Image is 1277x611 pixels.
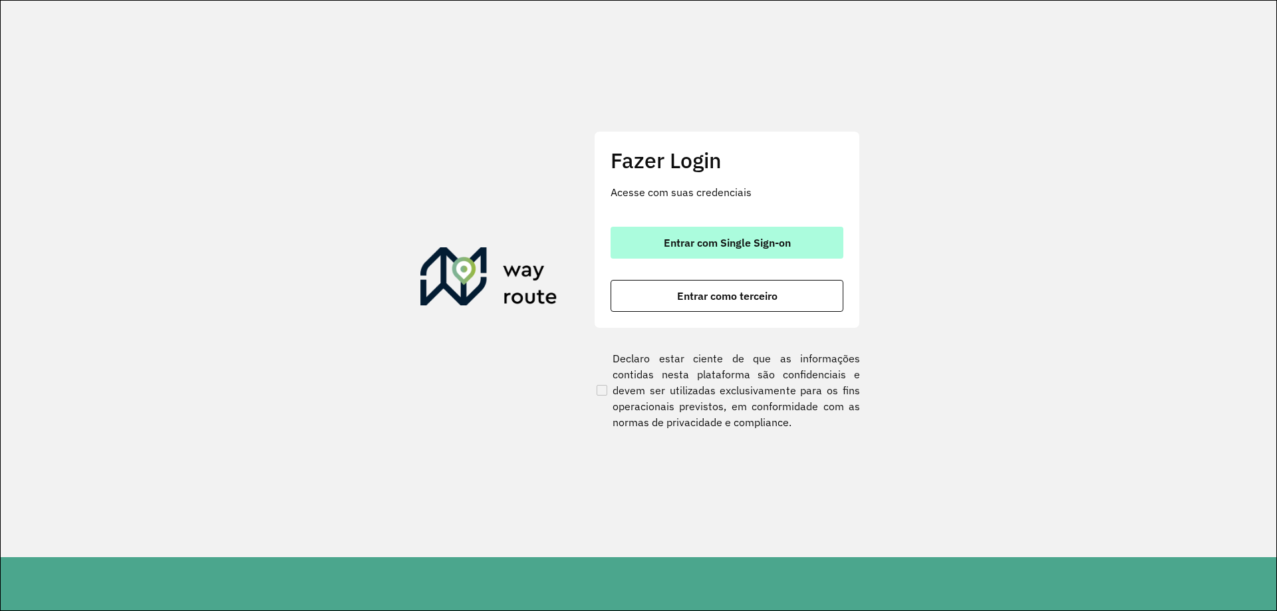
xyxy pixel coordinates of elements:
span: Entrar com Single Sign-on [664,237,791,248]
img: Roteirizador AmbevTech [420,247,557,311]
span: Entrar como terceiro [677,291,778,301]
h2: Fazer Login [611,148,843,173]
p: Acesse com suas credenciais [611,184,843,200]
button: button [611,280,843,312]
button: button [611,227,843,259]
label: Declaro estar ciente de que as informações contidas nesta plataforma são confidenciais e devem se... [594,350,860,430]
